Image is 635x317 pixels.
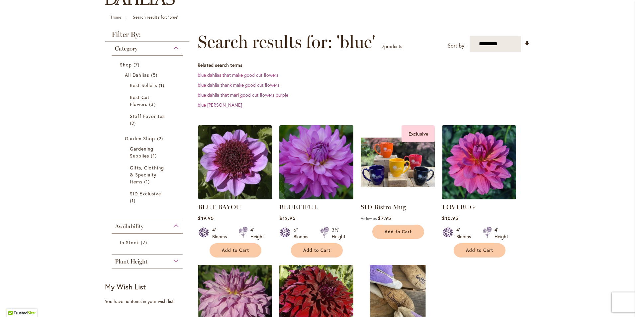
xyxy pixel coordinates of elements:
[378,215,391,221] span: $7.95
[442,215,458,221] span: $10.95
[442,125,516,199] img: LOVEBUG
[402,125,435,142] div: Exclusive
[198,92,288,98] a: blue dahlia that mari good cut flowers purple
[151,71,159,78] span: 5
[442,203,475,211] a: LOVEBUG
[151,152,158,159] span: 1
[291,243,343,258] button: Add to Cart
[149,101,157,108] span: 3
[332,227,345,240] div: 3½' Height
[198,72,278,78] a: blue dahlias that make good cut flowers
[120,239,176,246] a: In Stock 7
[454,243,505,258] button: Add to Cart
[448,40,466,52] label: Sort by:
[303,248,330,253] span: Add to Cart
[361,216,377,221] span: As low as
[442,194,516,201] a: LOVEBUG
[133,15,178,20] strong: Search results for: 'blue'
[159,82,166,89] span: 1
[130,82,157,88] span: Best Sellers
[130,190,161,197] span: SID Exclusive
[157,135,165,142] span: 2
[144,178,151,185] span: 1
[5,293,24,312] iframe: Launch Accessibility Center
[198,32,375,52] span: Search results for: 'blue'
[130,94,149,107] span: Best Cut Flowers
[382,41,402,52] p: products
[466,248,493,253] span: Add to Cart
[279,203,318,211] a: BLUETIFUL
[125,72,149,78] span: All Dahlias
[115,45,137,52] span: Category
[125,71,171,78] a: All Dahlias
[130,146,153,159] span: Gardening Supplies
[198,102,242,108] a: blue [PERSON_NAME]
[361,203,406,211] a: SID Bistro Mug
[120,239,139,246] span: In Stock
[212,227,231,240] div: 4" Blooms
[456,227,475,240] div: 4" Blooms
[134,61,141,68] span: 7
[382,43,384,50] span: 7
[130,190,166,204] a: SID Exclusive
[130,164,164,185] span: Gifts, Clothing & Specialty Items
[279,194,353,201] a: Bluetiful
[198,194,272,201] a: BLUE BAYOU
[198,82,279,88] a: blue dahlia thank make good cut flowers
[198,215,214,221] span: $19.95
[294,227,312,240] div: 6" Blooms
[198,125,272,199] img: BLUE BAYOU
[130,113,165,119] span: Staff Favorites
[385,229,412,235] span: Add to Cart
[141,239,148,246] span: 7
[105,31,189,42] strong: Filter By:
[120,61,176,68] a: Shop
[130,82,166,89] a: Best Sellers
[130,113,166,127] a: Staff Favorites
[495,227,508,240] div: 4' Height
[198,203,241,211] a: BLUE BAYOU
[130,145,166,159] a: Gardening Supplies
[210,243,261,258] button: Add to Cart
[222,248,249,253] span: Add to Cart
[115,223,143,230] span: Availability
[125,135,171,142] a: Garden Shop
[105,298,194,305] div: You have no items in your wish list.
[250,227,264,240] div: 4' Height
[105,282,146,291] strong: My Wish List
[115,258,147,265] span: Plant Height
[278,123,355,201] img: Bluetiful
[361,125,435,199] img: SID Bistro Mug
[120,61,132,68] span: Shop
[130,94,166,108] a: Best Cut Flowers
[372,225,424,239] button: Add to Cart
[361,194,435,201] a: SID Bistro Mug Exclusive
[130,164,166,185] a: Gifts, Clothing &amp; Specialty Items
[198,62,530,68] dt: Related search terms
[111,15,121,20] a: Home
[130,120,137,127] span: 2
[130,197,137,204] span: 1
[279,215,295,221] span: $12.95
[125,135,155,142] span: Garden Shop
